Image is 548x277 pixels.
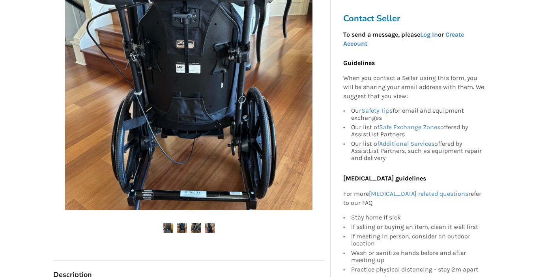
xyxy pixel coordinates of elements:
b: [MEDICAL_DATA] guidelines [343,175,426,182]
div: Our list of offered by AssistList Partners [351,123,484,139]
div: Stay home if sick [351,214,484,222]
a: Safe Exchange Zones [379,123,440,131]
div: Our list of offered by AssistList Partners, such as equipment repair and delivery [351,139,484,162]
a: [MEDICAL_DATA] related questions [369,190,468,197]
p: When you contact a Seller using this form, you will be sharing your email address with them. We s... [343,74,484,101]
a: Safety Tips [361,107,393,114]
div: Practice physical distancing - stay 2m apart [351,265,484,274]
div: Wash or sanitize hands before and after meeting up [351,248,484,265]
div: If meeting in person, consider an outdoor location [351,232,484,248]
a: Additional Services [379,140,434,147]
img: jay union tilting wheelchair-wheelchair-mobility-surrey-assistlist-listing [163,223,173,233]
p: For more refer to our FAQ [343,190,484,208]
img: jay union tilting wheelchair-wheelchair-mobility-surrey-assistlist-listing [177,223,187,233]
div: If selling or buying an item, clean it well first [351,222,484,232]
b: Guidelines [343,59,375,67]
h3: Contact Seller [343,13,488,24]
img: jay union tilting wheelchair-wheelchair-mobility-surrey-assistlist-listing [205,223,215,233]
strong: To send a message, please or [343,31,464,47]
img: jay union tilting wheelchair-wheelchair-mobility-surrey-assistlist-listing [191,223,201,233]
div: Our for email and equipment exchanges [351,107,484,123]
a: Log In [420,31,438,38]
